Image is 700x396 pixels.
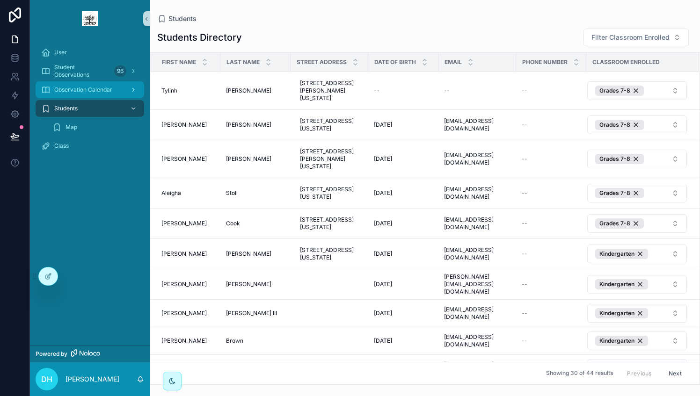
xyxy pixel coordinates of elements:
a: [DATE] [374,281,433,288]
span: [EMAIL_ADDRESS][DOMAIN_NAME] [444,246,510,261]
span: [EMAIL_ADDRESS][DOMAIN_NAME] [444,216,510,231]
a: [PERSON_NAME] [226,155,285,163]
span: Grades 7-8 [599,155,630,163]
span: Map [66,123,77,131]
span: Class [54,142,69,150]
a: Select Button [587,115,687,135]
a: [PERSON_NAME] [161,281,215,288]
span: -- [522,155,527,163]
a: Select Button [587,149,687,169]
span: First Name [162,58,196,66]
span: [DATE] [374,310,392,317]
button: Unselect 5 [595,120,644,130]
a: [DATE] [374,250,433,258]
a: Select Button [587,183,687,203]
span: Student Observations [54,64,110,79]
span: [STREET_ADDRESS][PERSON_NAME][US_STATE] [300,79,359,102]
span: -- [522,281,527,288]
button: Next [662,366,688,381]
button: Select Button [587,214,687,233]
a: [DATE] [374,121,433,129]
a: [STREET_ADDRESS][US_STATE] [296,182,363,204]
a: [PERSON_NAME][EMAIL_ADDRESS][DOMAIN_NAME] [444,273,510,295]
a: [PERSON_NAME] [226,281,285,288]
span: -- [444,87,450,94]
span: [PERSON_NAME] [226,281,271,288]
a: Observation Calendar [36,81,144,98]
a: User [36,44,144,61]
span: Stoll [226,189,238,197]
a: Powered by [30,345,150,362]
span: [PERSON_NAME] [226,121,271,129]
span: [PERSON_NAME] [161,250,207,258]
button: Select Button [587,115,687,134]
button: Select Button [587,359,687,378]
p: [PERSON_NAME] [66,374,119,384]
span: Cook [226,220,240,227]
span: [STREET_ADDRESS][US_STATE] [300,216,359,231]
a: Brown [226,337,285,345]
a: Class [36,137,144,154]
a: [PERSON_NAME] [226,250,285,258]
span: Tylinh [161,87,177,94]
span: Kindergarten [599,337,634,345]
a: [EMAIL_ADDRESS][DOMAIN_NAME] [444,151,510,166]
a: -- [522,189,581,197]
a: -- [374,87,433,94]
span: [STREET_ADDRESS][US_STATE] [300,246,359,261]
a: -- [522,155,581,163]
span: [DATE] [374,220,392,227]
button: Select Button [587,304,687,323]
a: [EMAIL_ADDRESS][DOMAIN_NAME] [444,306,510,321]
button: Select Button [587,275,687,294]
a: [EMAIL_ADDRESS][DOMAIN_NAME] [444,361,510,376]
span: [DATE] [374,337,392,345]
a: Select Button [587,81,687,101]
a: [STREET_ADDRESS][US_STATE] [296,114,363,136]
a: Students [36,100,144,117]
span: Grades 7-8 [599,121,630,129]
span: Brown [226,337,243,345]
span: Grades 7-8 [599,220,630,227]
span: Kindergarten [599,281,634,288]
a: [DATE] [374,310,433,317]
a: -- [522,121,581,129]
span: [STREET_ADDRESS][US_STATE] [300,186,359,201]
a: [PERSON_NAME] [226,121,285,129]
span: Kindergarten [599,310,634,317]
a: Students [157,14,197,23]
span: -- [522,87,527,94]
a: [PERSON_NAME] [226,87,285,94]
span: Phone Number [522,58,568,66]
h1: Students Directory [157,31,242,44]
button: Unselect 5 [595,188,644,198]
button: Select Button [587,184,687,202]
span: [PERSON_NAME] [161,337,207,345]
span: [PERSON_NAME] [226,87,271,94]
span: Filter Classroom Enrolled [591,33,670,42]
a: [DATE] [374,189,433,197]
button: Unselect 4 [595,308,648,318]
span: -- [522,220,527,227]
a: -- [522,337,581,345]
span: Showing 30 of 44 results [546,370,613,377]
span: [PERSON_NAME] [161,310,207,317]
span: [PERSON_NAME] [226,155,271,163]
a: Stoll [226,189,285,197]
button: Unselect 5 [595,218,644,229]
a: Student Observations96 [36,63,144,79]
span: Students [168,14,197,23]
button: Select Button [583,29,689,46]
span: [EMAIL_ADDRESS][DOMAIN_NAME] [444,117,510,132]
a: -- [444,87,510,94]
a: [EMAIL_ADDRESS][DOMAIN_NAME] [444,186,510,201]
span: Grades 7-8 [599,87,630,94]
span: [DATE] [374,121,392,129]
span: User [54,49,67,56]
a: -- [522,87,581,94]
span: -- [522,250,527,258]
